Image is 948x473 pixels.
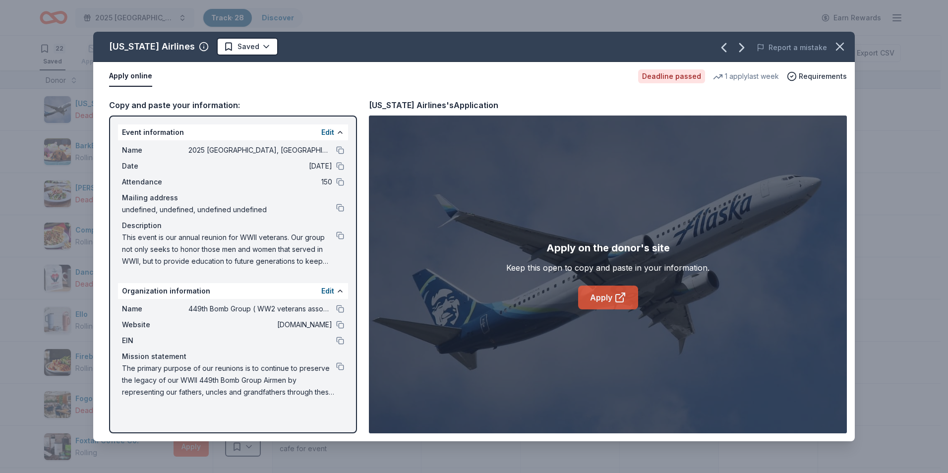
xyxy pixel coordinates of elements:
[122,232,336,267] span: This event is our annual reunion for WWII veterans. Our group not only seeks to honor those men a...
[217,38,278,56] button: Saved
[109,66,152,87] button: Apply online
[122,362,336,398] span: The primary purpose of our reunions is to continue to preserve the legacy of our WWII 449th Bomb ...
[122,204,336,216] span: undefined, undefined, undefined undefined
[787,70,847,82] button: Requirements
[122,303,188,315] span: Name
[122,351,344,362] div: Mission statement
[638,69,705,83] div: Deadline passed
[546,240,670,256] div: Apply on the donor's site
[122,192,344,204] div: Mailing address
[188,303,332,315] span: 449th Bomb Group ( WW2 veterans association)
[188,176,332,188] span: 150
[369,99,498,112] div: [US_STATE] Airlines's Application
[188,160,332,172] span: [DATE]
[757,42,827,54] button: Report a mistake
[122,144,188,156] span: Name
[122,220,344,232] div: Description
[321,285,334,297] button: Edit
[118,124,348,140] div: Event information
[321,126,334,138] button: Edit
[122,319,188,331] span: Website
[237,41,259,53] span: Saved
[122,176,188,188] span: Attendance
[506,262,710,274] div: Keep this open to copy and paste in your information.
[122,160,188,172] span: Date
[109,99,357,112] div: Copy and paste your information:
[799,70,847,82] span: Requirements
[188,319,332,331] span: [DOMAIN_NAME]
[713,70,779,82] div: 1 apply last week
[188,144,332,156] span: 2025 [GEOGRAPHIC_DATA], [GEOGRAPHIC_DATA] 449th Bomb Group WWII Reunion
[109,39,195,55] div: [US_STATE] Airlines
[118,283,348,299] div: Organization information
[122,335,188,347] span: EIN
[578,286,638,309] a: Apply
